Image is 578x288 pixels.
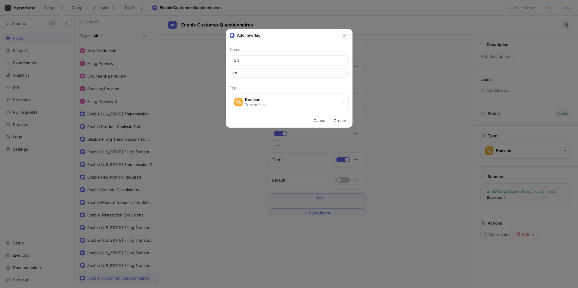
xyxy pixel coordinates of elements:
[234,57,344,63] input: Enter a name for this flag
[313,119,326,122] span: Cancel
[237,32,260,38] p: Add new flag
[245,97,266,102] div: Boolean
[230,47,349,53] p: Name
[230,93,349,111] button: BooleanTrue or false
[311,116,329,125] button: Cancel
[230,85,349,91] p: Type
[334,119,346,122] span: Create
[245,102,266,107] div: True or false
[331,116,349,125] button: Create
